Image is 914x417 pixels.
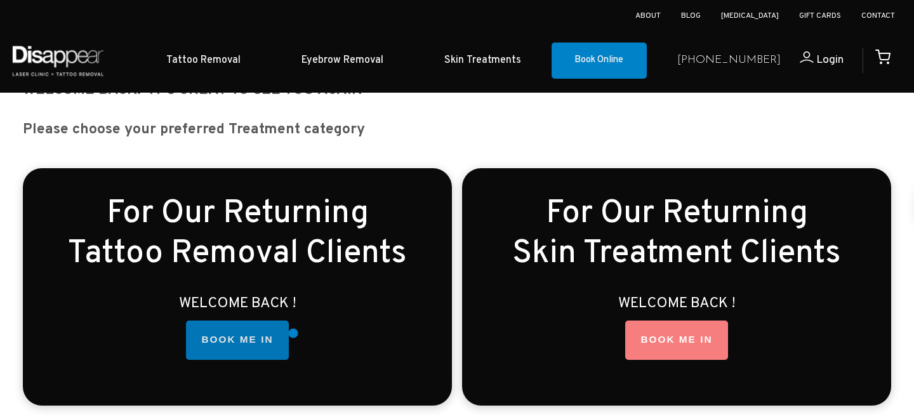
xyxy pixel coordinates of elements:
big: Welcome Back ! [179,295,296,313]
a: Book Online [552,43,647,79]
span: Login [816,53,844,67]
a: Tattoo Removal [136,41,271,80]
img: Disappear - Laser Clinic and Tattoo Removal Services in Sydney, Australia [10,38,106,83]
big: Please choose your preferred Treatment category [23,121,365,139]
a: Eyebrow Removal [271,41,414,80]
a: [PHONE_NUMBER] [677,51,781,70]
a: Gift Cards [799,11,841,21]
a: BOOK ME IN [625,321,727,360]
a: Skin Treatments [414,41,552,80]
small: For Our Returning Skin Treatment Clients [512,194,841,274]
a: [MEDICAL_DATA] [721,11,779,21]
a: BOOK ME IN [186,321,288,360]
a: Blog [681,11,701,21]
big: Welcome Back ! [618,295,736,313]
a: Contact [861,11,895,21]
a: About [635,11,661,21]
a: Login [781,51,844,70]
small: For Our Returning Tattoo Removal Clients [68,194,407,274]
